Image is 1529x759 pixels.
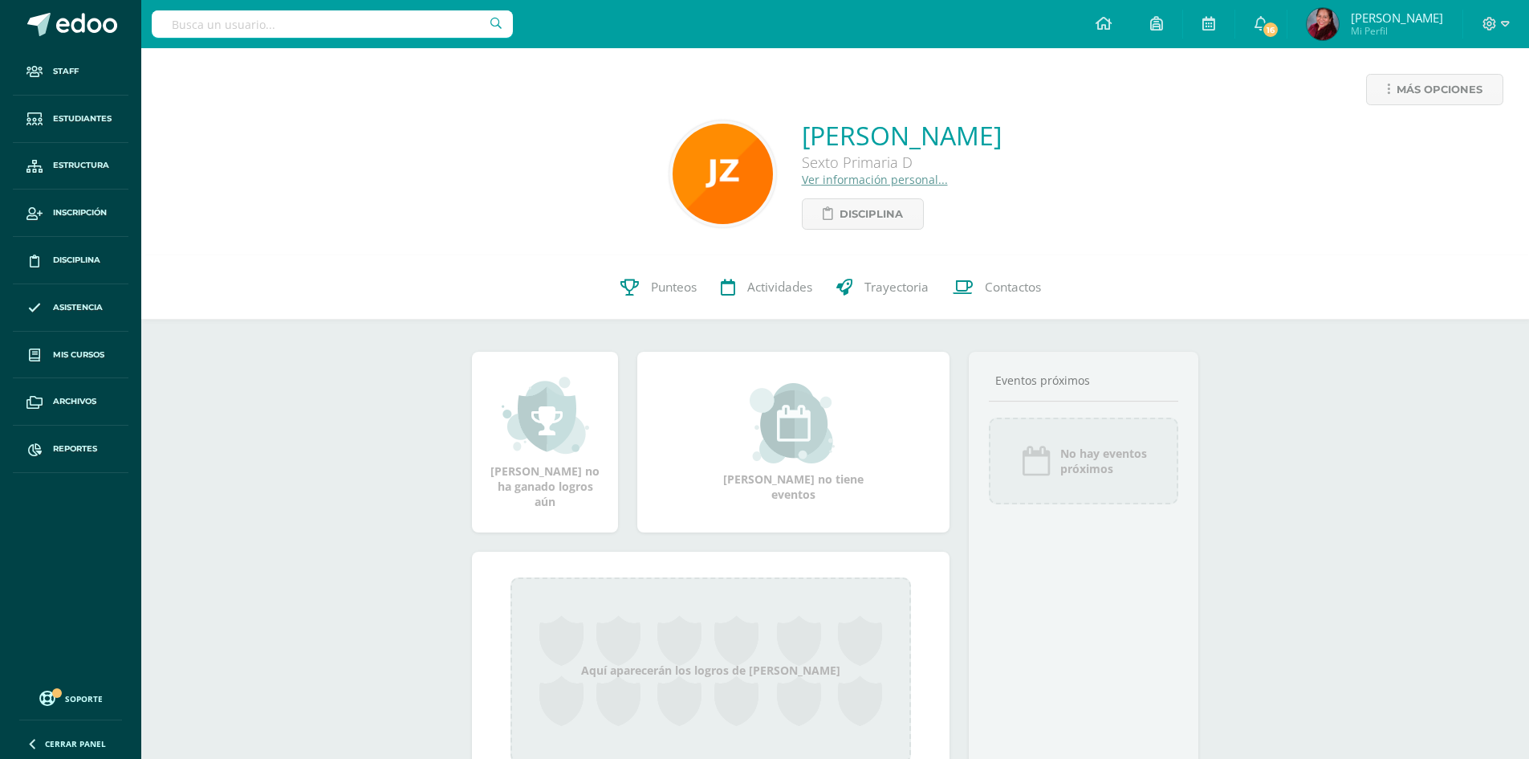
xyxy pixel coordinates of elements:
[1060,446,1147,476] span: No hay eventos próximos
[53,65,79,78] span: Staff
[53,112,112,125] span: Estudiantes
[985,279,1041,296] span: Contactos
[13,284,128,332] a: Asistencia
[502,375,589,455] img: achievement_small.png
[1351,10,1443,26] span: [PERSON_NAME]
[802,153,1002,172] div: Sexto Primaria D
[45,738,106,749] span: Cerrar panel
[651,279,697,296] span: Punteos
[53,254,100,267] span: Disciplina
[13,190,128,237] a: Inscripción
[13,332,128,379] a: Mis cursos
[824,255,941,320] a: Trayectoria
[840,199,903,229] span: Disciplina
[941,255,1053,320] a: Contactos
[750,383,837,463] img: event_small.png
[802,118,1002,153] a: [PERSON_NAME]
[714,383,874,502] div: [PERSON_NAME] no tiene eventos
[53,301,103,314] span: Asistencia
[65,693,103,704] span: Soporte
[989,373,1178,388] div: Eventos próximos
[1366,74,1503,105] a: Más opciones
[53,206,107,219] span: Inscripción
[864,279,929,296] span: Trayectoria
[13,378,128,426] a: Archivos
[53,349,104,361] span: Mis cursos
[53,159,109,172] span: Estructura
[802,198,924,230] a: Disciplina
[53,395,96,408] span: Archivos
[488,375,602,509] div: [PERSON_NAME] no ha ganado logros aún
[152,10,513,38] input: Busca un usuario...
[13,48,128,96] a: Staff
[13,237,128,284] a: Disciplina
[1307,8,1339,40] img: 00c1b1db20a3e38a90cfe610d2c2e2f3.png
[1261,21,1279,39] span: 16
[747,279,812,296] span: Actividades
[1020,445,1052,477] img: event_icon.png
[1351,24,1443,38] span: Mi Perfil
[673,124,773,224] img: 8f25c1f16eedb6090e68623b5f6fe940.png
[13,426,128,473] a: Reportes
[53,443,97,455] span: Reportes
[802,172,948,187] a: Ver información personal...
[13,96,128,143] a: Estudiantes
[1397,75,1482,104] span: Más opciones
[608,255,709,320] a: Punteos
[709,255,824,320] a: Actividades
[13,143,128,190] a: Estructura
[19,687,122,708] a: Soporte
